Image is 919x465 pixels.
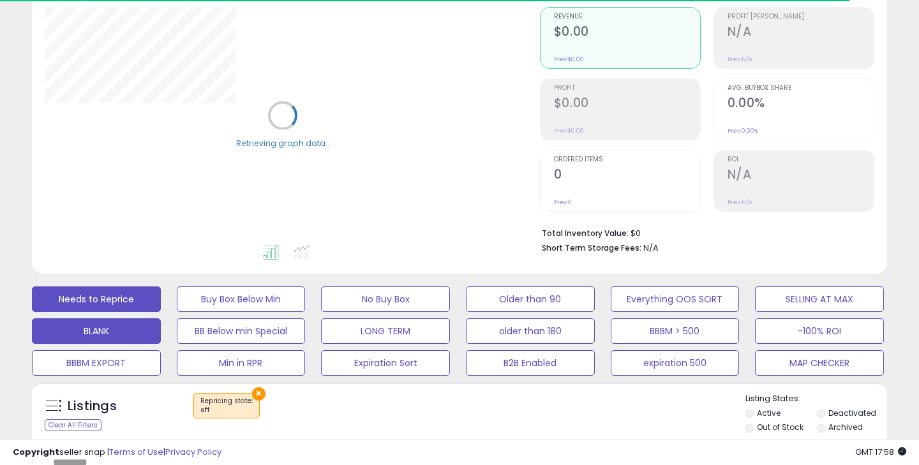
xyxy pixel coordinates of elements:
[755,350,884,376] button: MAP CHECKER
[728,198,752,206] small: Prev: N/A
[728,96,874,113] h2: 0.00%
[32,350,161,376] button: BBBM EXPORT
[728,85,874,92] span: Avg. Buybox Share
[177,350,306,376] button: Min in RPR
[165,446,221,458] a: Privacy Policy
[554,127,584,135] small: Prev: $0.00
[542,228,629,239] b: Total Inventory Value:
[109,446,163,458] a: Terms of Use
[611,318,740,344] button: BBBM > 500
[855,446,906,458] span: 2025-09-16 17:58 GMT
[728,167,874,184] h2: N/A
[728,24,874,41] h2: N/A
[755,286,884,312] button: SELLING AT MAX
[611,350,740,376] button: expiration 500
[321,350,450,376] button: Expiration Sort
[32,286,161,312] button: Needs to Reprice
[200,406,253,415] div: off
[32,318,161,344] button: BLANK
[643,242,659,254] span: N/A
[13,446,59,458] strong: Copyright
[542,225,865,240] li: $0
[236,137,329,149] div: Retrieving graph data..
[321,286,450,312] button: No Buy Box
[828,408,876,418] label: Deactivated
[611,286,740,312] button: Everything OOS SORT
[554,167,700,184] h2: 0
[828,422,863,432] label: Archived
[45,419,101,431] div: Clear All Filters
[728,55,752,63] small: Prev: N/A
[466,350,595,376] button: B2B Enabled
[466,286,595,312] button: Older than 90
[177,318,306,344] button: BB Below min Special
[177,286,306,312] button: Buy Box Below Min
[757,408,781,418] label: Active
[554,198,572,206] small: Prev: 0
[542,242,641,253] b: Short Term Storage Fees:
[68,397,117,415] h5: Listings
[554,24,700,41] h2: $0.00
[554,156,700,163] span: Ordered Items
[757,422,803,432] label: Out of Stock
[554,85,700,92] span: Profit
[755,318,884,344] button: -100% ROI
[554,96,700,113] h2: $0.00
[200,396,253,415] span: Repricing state :
[728,156,874,163] span: ROI
[728,127,758,135] small: Prev: 0.00%
[252,387,265,401] button: ×
[466,318,595,344] button: older than 180
[321,318,450,344] button: LONG TERM
[554,55,584,63] small: Prev: $0.00
[728,13,874,20] span: Profit [PERSON_NAME]
[745,393,888,405] p: Listing States:
[13,447,221,459] div: seller snap | |
[554,13,700,20] span: Revenue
